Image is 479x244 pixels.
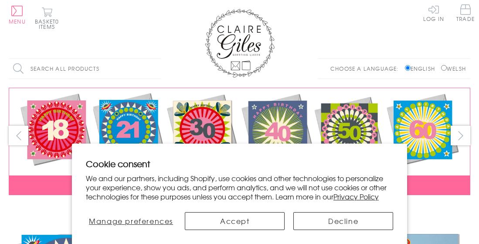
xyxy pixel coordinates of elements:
[423,4,444,21] a: Log In
[35,7,59,29] button: Basket0 items
[333,191,379,202] a: Privacy Policy
[9,202,470,215] div: Carousel Pagination
[39,17,59,31] span: 0 items
[153,59,161,79] input: Search
[330,65,403,72] p: Choose a language:
[441,65,466,72] label: Welsh
[293,212,393,230] button: Decline
[405,65,411,71] input: English
[89,216,173,226] span: Manage preferences
[9,59,161,79] input: Search all products
[405,65,439,72] label: English
[185,212,285,230] button: Accept
[86,158,393,170] h2: Cookie consent
[86,174,393,201] p: We and our partners, including Shopify, use cookies and other technologies to personalize your ex...
[205,9,275,78] img: Claire Giles Greetings Cards
[86,212,177,230] button: Manage preferences
[451,126,470,145] button: next
[9,17,26,25] span: Menu
[441,65,447,71] input: Welsh
[9,6,26,24] button: Menu
[456,4,475,21] span: Trade
[456,4,475,23] a: Trade
[9,126,28,145] button: prev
